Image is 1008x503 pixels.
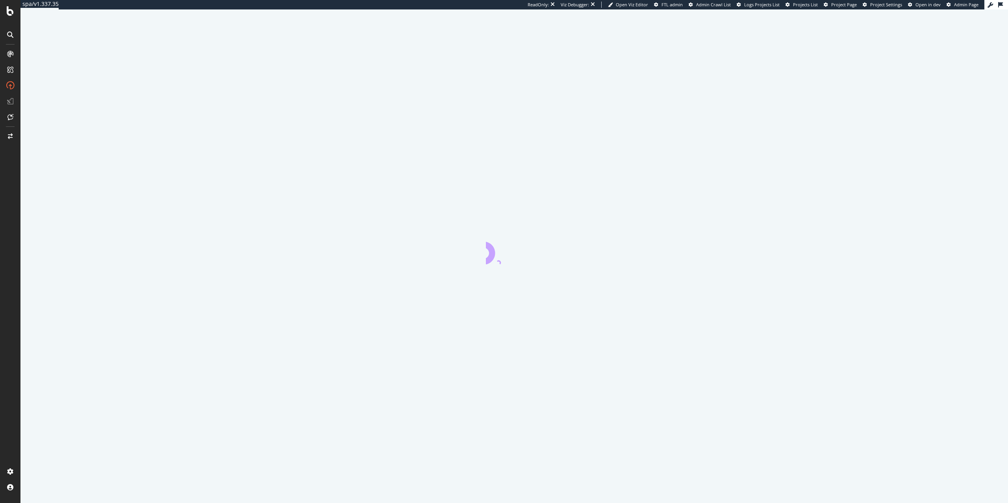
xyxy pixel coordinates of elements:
[486,236,543,264] div: animation
[696,2,731,7] span: Admin Crawl List
[793,2,818,7] span: Projects List
[908,2,941,8] a: Open in dev
[689,2,731,8] a: Admin Crawl List
[831,2,857,7] span: Project Page
[561,2,589,8] div: Viz Debugger:
[786,2,818,8] a: Projects List
[954,2,978,7] span: Admin Page
[863,2,902,8] a: Project Settings
[528,2,549,8] div: ReadOnly:
[744,2,780,7] span: Logs Projects List
[947,2,978,8] a: Admin Page
[737,2,780,8] a: Logs Projects List
[661,2,683,7] span: FTL admin
[654,2,683,8] a: FTL admin
[824,2,857,8] a: Project Page
[616,2,648,7] span: Open Viz Editor
[608,2,648,8] a: Open Viz Editor
[915,2,941,7] span: Open in dev
[870,2,902,7] span: Project Settings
